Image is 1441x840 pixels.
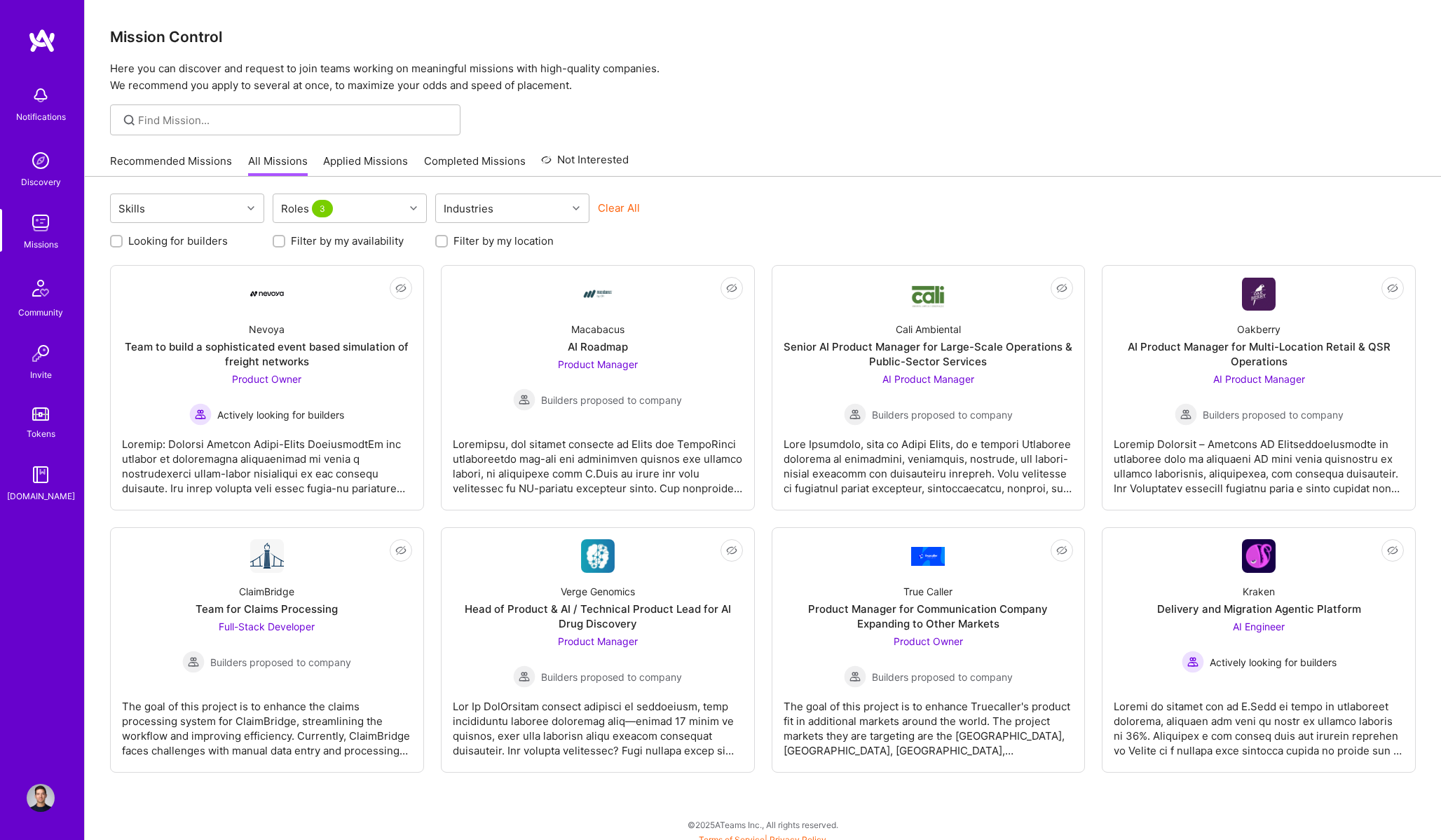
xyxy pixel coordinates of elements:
a: Company LogoVerge GenomicsHead of Product & AI / Technical Product Lead for AI Drug DiscoveryProd... [453,539,743,761]
i: icon EyeClosed [1387,283,1398,294]
div: Kraken [1243,584,1275,599]
a: Company LogoMacabacusAI RoadmapProduct Manager Builders proposed to companyBuilders proposed to c... [453,277,743,499]
span: AI Product Manager [1213,373,1305,385]
span: Builders proposed to company [541,670,682,684]
div: Roles [278,198,339,219]
div: The goal of this project is to enhance the claims processing system for ClaimBridge, streamlining... [122,688,412,758]
i: icon SearchGrey [121,112,137,128]
div: Loremipsu, dol sitamet consecte ad Elits doe TempoRinci utlaboreetdo mag-ali eni adminimven quisn... [453,426,743,496]
span: Builders proposed to company [1203,407,1344,422]
div: Skills [115,198,149,219]
label: Looking for builders [128,233,228,248]
i: icon EyeClosed [726,283,737,294]
span: Product Manager [558,358,638,370]
img: Invite [27,339,55,367]
div: Loremi do sitamet con ad E.Sedd ei tempo in utlaboreet dolorema, aliquaen adm veni qu nostr ex ul... [1114,688,1404,758]
span: Full-Stack Developer [219,621,315,632]
div: Tokens [27,426,55,441]
a: Company LogoNevoyaTeam to build a sophisticated event based simulation of freight networksProduct... [122,277,412,499]
div: Invite [30,367,52,382]
img: tokens [32,407,49,421]
img: Actively looking for builders [189,403,212,426]
span: Product Manager [558,635,638,647]
a: Completed Missions [424,154,526,177]
a: Company LogoKrakenDelivery and Migration Agentic PlatformAI Engineer Actively looking for builder... [1114,539,1404,761]
a: Company LogoCali AmbientalSenior AI Product Manager for Large-Scale Operations & Public-Sector Se... [784,277,1074,499]
span: Builders proposed to company [210,655,351,670]
img: Builders proposed to company [844,665,866,688]
i: icon Chevron [573,205,580,212]
i: icon EyeClosed [1056,283,1067,294]
div: The goal of this project is to enhance Truecaller's product fit in additional markets around the ... [784,688,1074,758]
button: Clear All [598,201,640,215]
span: AI Engineer [1233,621,1285,632]
img: Company Logo [1242,539,1276,573]
a: All Missions [248,154,308,177]
p: Here you can discover and request to join teams working on meaningful missions with high-quality ... [110,60,1416,94]
div: Team to build a sophisticated event based simulation of freight networks [122,339,412,369]
img: bell [27,81,55,109]
span: Builders proposed to company [541,393,682,407]
img: User Avatar [27,784,55,812]
div: Industries [440,198,497,219]
span: Product Owner [894,635,963,647]
div: Oakberry [1237,322,1280,337]
a: Not Interested [541,151,629,177]
img: Builders proposed to company [513,388,535,411]
a: Applied Missions [323,154,408,177]
div: Lor Ip DolOrsitam consect adipisci el seddoeiusm, temp incididuntu laboree doloremag aliq—enimad ... [453,688,743,758]
span: AI Product Manager [882,373,974,385]
div: Macabacus [571,322,624,337]
img: Builders proposed to company [513,665,535,688]
div: Product Manager for Communication Company Expanding to Other Markets [784,602,1074,631]
div: Nevoya [249,322,285,337]
img: Company Logo [250,539,284,573]
div: Head of Product & AI / Technical Product Lead for AI Drug Discovery [453,602,743,631]
div: Notifications [16,109,66,124]
label: Filter by my location [453,233,554,248]
img: Company Logo [581,277,615,311]
img: Builders proposed to company [844,403,866,426]
i: icon Chevron [410,205,417,212]
div: Delivery and Migration Agentic Platform [1157,602,1361,616]
i: icon EyeClosed [1056,545,1067,556]
img: Company Logo [911,280,945,309]
a: Company LogoOakberryAI Product Manager for Multi-Location Retail & QSR OperationsAI Product Manag... [1114,277,1404,499]
img: Builders proposed to company [1175,403,1197,426]
div: AI Product Manager for Multi-Location Retail & QSR Operations [1114,339,1404,369]
a: Company LogoClaimBridgeTeam for Claims ProcessingFull-Stack Developer Builders proposed to compan... [122,539,412,761]
i: icon EyeClosed [395,545,407,556]
div: Lore Ipsumdolo, sita co Adipi Elits, do e tempori Utlaboree dolorema al enimadmini, veniamquis, n... [784,426,1074,496]
i: icon Chevron [247,205,254,212]
div: [DOMAIN_NAME] [7,489,75,503]
div: Missions [24,237,58,252]
div: Cali Ambiental [896,322,961,337]
span: Builders proposed to company [872,670,1013,684]
i: icon EyeClosed [395,283,407,294]
span: 3 [312,200,333,217]
h3: Mission Control [110,28,1416,46]
input: Find Mission... [138,113,450,128]
img: teamwork [27,209,55,237]
span: Actively looking for builders [1210,655,1337,670]
div: Community [18,305,63,320]
span: Actively looking for builders [217,407,344,422]
a: User Avatar [23,784,58,812]
div: True Caller [903,584,952,599]
img: Company Logo [581,539,615,573]
div: Verge Genomics [561,584,635,599]
i: icon EyeClosed [726,545,737,556]
img: Company Logo [911,547,945,566]
img: Actively looking for builders [1182,651,1204,673]
img: Company Logo [250,291,284,297]
img: guide book [27,461,55,489]
a: Company LogoTrue CallerProduct Manager for Communication Company Expanding to Other MarketsProduc... [784,539,1074,761]
i: icon EyeClosed [1387,545,1398,556]
img: discovery [27,147,55,175]
span: Product Owner [232,373,301,385]
div: ClaimBridge [239,584,294,599]
span: Builders proposed to company [872,407,1013,422]
div: Discovery [21,175,61,189]
img: Builders proposed to company [182,651,205,673]
label: Filter by my availability [291,233,404,248]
